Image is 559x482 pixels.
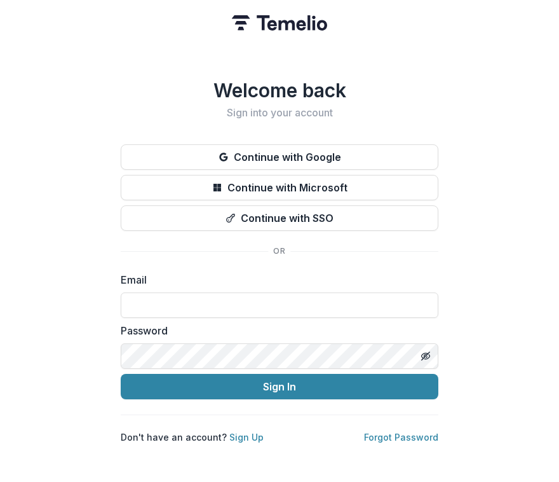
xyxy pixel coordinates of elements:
a: Forgot Password [364,432,438,443]
h2: Sign into your account [121,107,438,119]
h1: Welcome back [121,79,438,102]
p: Don't have an account? [121,430,264,444]
label: Email [121,272,431,287]
button: Toggle password visibility [415,346,436,366]
a: Sign Up [229,432,264,443]
button: Continue with Microsoft [121,175,438,200]
label: Password [121,323,431,338]
button: Continue with Google [121,144,438,170]
img: Temelio [232,15,327,31]
button: Continue with SSO [121,205,438,231]
button: Sign In [121,374,438,399]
